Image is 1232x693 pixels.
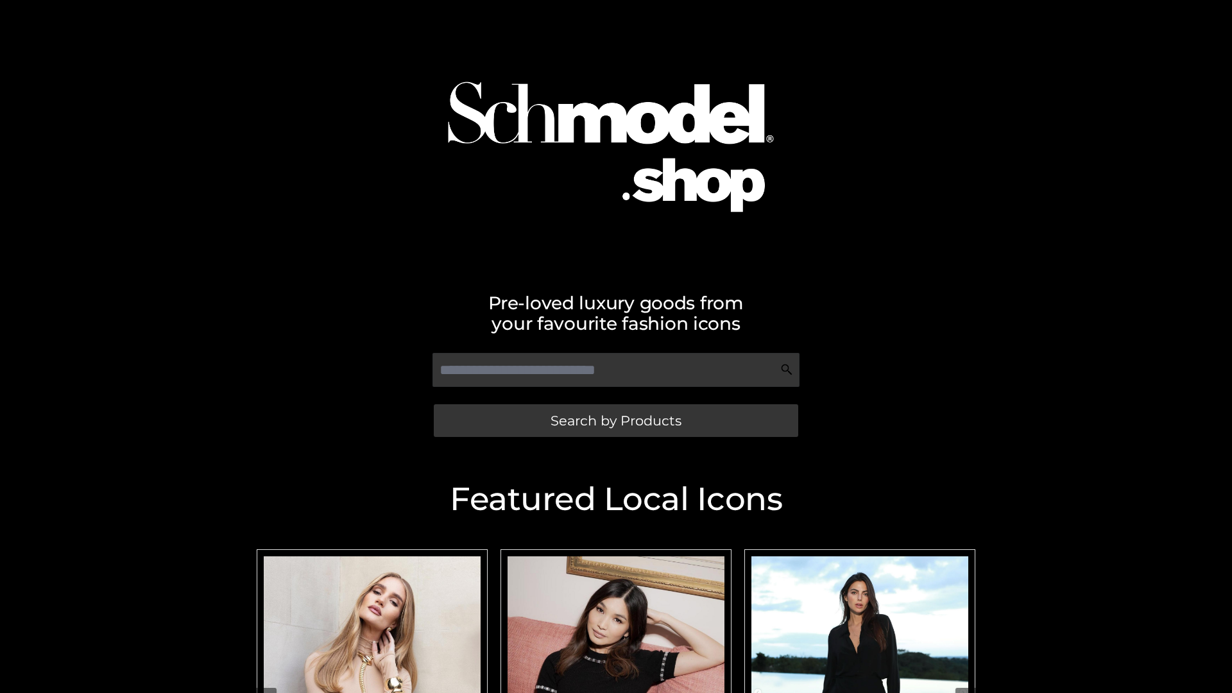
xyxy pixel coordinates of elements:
img: Search Icon [780,363,793,376]
h2: Featured Local Icons​ [250,483,982,515]
h2: Pre-loved luxury goods from your favourite fashion icons [250,293,982,334]
a: Search by Products [434,404,798,437]
span: Search by Products [551,414,681,427]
